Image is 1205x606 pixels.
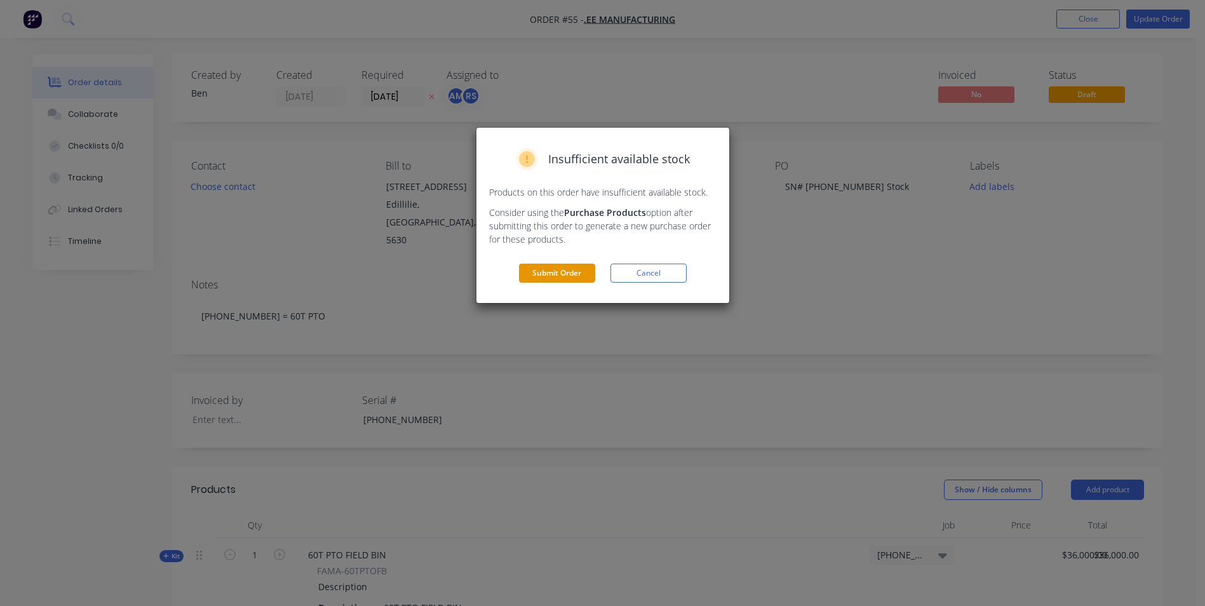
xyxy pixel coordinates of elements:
[519,264,595,283] button: Submit Order
[489,185,717,199] p: Products on this order have insufficient available stock.
[489,206,717,246] p: Consider using the option after submitting this order to generate a new purchase order for these ...
[564,206,646,219] strong: Purchase Products
[610,264,687,283] button: Cancel
[548,151,690,168] span: Insufficient available stock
